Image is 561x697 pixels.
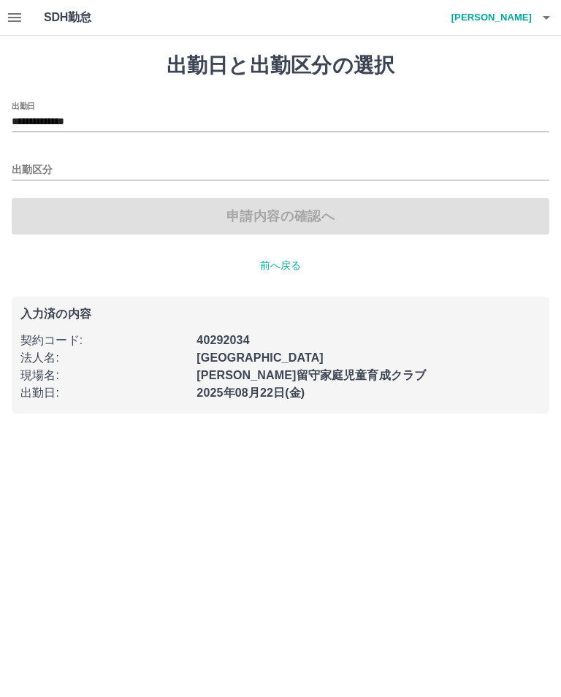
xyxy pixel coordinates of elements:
[196,369,426,381] b: [PERSON_NAME]留守家庭児童育成クラブ
[20,384,188,402] p: 出勤日 :
[20,332,188,349] p: 契約コード :
[12,100,35,111] label: 出勤日
[20,308,541,320] p: 入力済の内容
[20,367,188,384] p: 現場名 :
[196,386,305,399] b: 2025年08月22日(金)
[12,258,549,273] p: 前へ戻る
[12,53,549,78] h1: 出勤日と出勤区分の選択
[196,351,324,364] b: [GEOGRAPHIC_DATA]
[196,334,249,346] b: 40292034
[20,349,188,367] p: 法人名 :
